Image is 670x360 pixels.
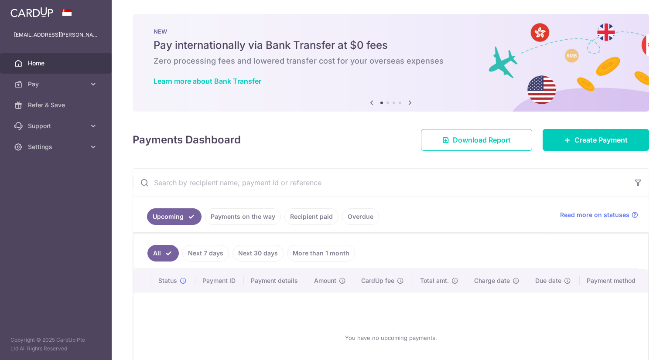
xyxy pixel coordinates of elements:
[421,129,532,151] a: Download Report
[154,56,628,66] h6: Zero processing fees and lowered transfer cost for your overseas expenses
[147,245,179,262] a: All
[28,143,85,151] span: Settings
[182,245,229,262] a: Next 7 days
[361,276,394,285] span: CardUp fee
[14,31,98,39] p: [EMAIL_ADDRESS][PERSON_NAME][DOMAIN_NAME]
[158,276,177,285] span: Status
[154,38,628,52] h5: Pay internationally via Bank Transfer at $0 fees
[133,14,649,112] img: Bank transfer banner
[314,276,336,285] span: Amount
[154,28,628,35] p: NEW
[133,132,241,148] h4: Payments Dashboard
[133,169,628,197] input: Search by recipient name, payment id or reference
[560,211,629,219] span: Read more on statuses
[420,276,449,285] span: Total amt.
[28,80,85,88] span: Pay
[342,208,379,225] a: Overdue
[147,208,202,225] a: Upcoming
[543,129,649,151] a: Create Payment
[580,269,648,292] th: Payment method
[560,211,638,219] a: Read more on statuses
[28,101,85,109] span: Refer & Save
[535,276,561,285] span: Due date
[205,208,281,225] a: Payments on the way
[287,245,355,262] a: More than 1 month
[28,122,85,130] span: Support
[10,7,53,17] img: CardUp
[195,269,244,292] th: Payment ID
[28,59,85,68] span: Home
[232,245,284,262] a: Next 30 days
[284,208,338,225] a: Recipient paid
[154,77,261,85] a: Learn more about Bank Transfer
[574,135,628,145] span: Create Payment
[244,269,307,292] th: Payment details
[453,135,511,145] span: Download Report
[474,276,510,285] span: Charge date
